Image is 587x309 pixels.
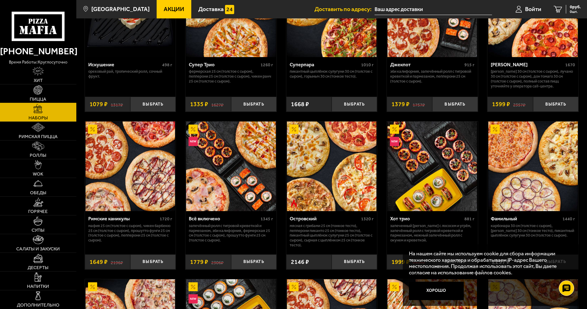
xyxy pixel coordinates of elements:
[130,97,176,112] button: Выбрать
[491,216,561,222] div: Фамильный
[314,6,375,12] span: Доставить по адресу:
[290,223,374,248] p: Мясная с грибами 25 см (тонкое тесто), Пепперони Пиканто 25 см (тонкое тесто), Пикантный цыплёнок...
[390,216,463,222] div: Хот трио
[33,172,43,176] span: WOK
[88,282,97,292] img: Акционный
[130,254,176,269] button: Выбрать
[391,259,410,265] span: 1999 ₽
[19,134,58,139] span: Римская пицца
[361,62,374,68] span: 1010 г
[111,101,123,107] s: 1317 ₽
[332,97,377,112] button: Выбрать
[290,62,360,68] div: Суперпара
[332,254,377,269] button: Выбрать
[286,122,377,211] a: АкционныйОстрое блюдоОстровский
[88,216,158,222] div: Римские каникулы
[513,101,525,107] s: 2357 ₽
[16,247,60,251] span: Салаты и закуски
[225,5,234,14] img: 15daf4d41897b9f0e9f617042186c801.svg
[30,97,46,102] span: Пицца
[387,122,478,211] a: АкционныйНовинкаХот трио
[533,97,578,112] button: Выбрать
[391,101,410,107] span: 1379 ₽
[261,62,273,68] span: 1260 г
[88,62,161,68] div: Искушение
[189,216,259,222] div: Всё включено
[491,69,575,89] p: [PERSON_NAME] 30 см (толстое с сыром), Лучано 30 см (толстое с сыром), Дон Томаго 30 см (толстое ...
[91,6,150,12] span: [GEOGRAPHIC_DATA]
[189,69,273,84] p: Фермерская 25 см (толстое с сыром), Пепперони 25 см (толстое с сыром), Чикен Ранч 25 см (толстое ...
[289,199,299,208] img: Острое блюдо
[30,153,46,158] span: Роллы
[387,122,477,211] img: Хот трио
[211,101,223,107] s: 1627 ₽
[464,216,475,222] span: 881 г
[186,122,276,211] img: Всё включено
[198,6,224,12] span: Доставка
[90,101,108,107] span: 1079 ₽
[361,216,374,222] span: 1320 г
[490,125,500,134] img: Акционный
[570,5,581,9] span: 0 руб.
[189,282,198,292] img: Акционный
[413,101,425,107] s: 1757 ₽
[85,122,176,211] a: АкционныйРимские каникулы
[290,216,360,222] div: Островский
[189,62,259,68] div: Супер Трио
[17,303,59,307] span: Дополнительно
[32,228,44,233] span: Супы
[287,122,376,211] img: Островский
[492,101,510,107] span: 1599 ₽
[28,209,48,214] span: Горячее
[487,122,578,211] a: АкционныйФамильный
[30,191,46,195] span: Обеды
[28,265,48,270] span: Десерты
[375,4,492,15] input: Ваш адрес доставки
[160,216,172,222] span: 1720 г
[291,259,309,265] span: 2146 ₽
[488,122,578,211] img: Фамильный
[409,250,569,276] p: На нашем сайте мы используем cookie для сбора информации технического характера и обрабатываем IP...
[231,254,276,269] button: Выбрать
[390,62,463,68] div: Джекпот
[390,69,475,84] p: Эби Калифорния, Запечённый ролл с тигровой креветкой и пармезаном, Пепперони 25 см (толстое с сыр...
[164,6,184,12] span: Акции
[491,62,564,68] div: [PERSON_NAME]
[491,223,575,238] p: Карбонара 30 см (толстое с сыром), [PERSON_NAME] 30 см (тонкое тесто), Пикантный цыплёнок сулугун...
[289,282,299,292] img: Акционный
[432,97,478,112] button: Выбрать
[189,294,198,303] img: Новинка
[231,97,276,112] button: Выбрать
[562,216,575,222] span: 1440 г
[185,122,276,211] a: АкционныйНовинкаВсё включено
[464,62,475,68] span: 915 г
[390,282,399,292] img: Акционный
[290,69,374,79] p: Пикантный цыплёнок сулугуни 30 см (толстое с сыром), Горыныч 30 см (тонкое тесто).
[390,125,399,134] img: Акционный
[27,284,49,289] span: Напитки
[88,223,173,243] p: Мафия 25 см (толстое с сыром), Чикен Барбекю 25 см (толстое с сыром), Прошутто Фунги 25 см (толст...
[189,223,273,243] p: Запечённый ролл с тигровой креветкой и пармезаном, Эби Калифорния, Фермерская 25 см (толстое с сы...
[289,125,299,134] img: Акционный
[211,259,223,265] s: 2306 ₽
[88,69,173,79] p: Ореховый рай, Тропический ролл, Сочный фрукт.
[90,259,108,265] span: 1649 ₽
[565,62,575,68] span: 1670
[189,125,198,134] img: Акционный
[291,101,309,107] span: 1668 ₽
[29,116,48,120] span: Наборы
[409,282,464,300] button: Хорошо
[86,122,175,211] img: Римские каникулы
[88,125,97,134] img: Акционный
[390,223,475,243] p: Запеченный [PERSON_NAME] с лососем и угрём, Запечённый ролл с тигровой креветкой и пармезаном, Не...
[162,62,172,68] span: 498 г
[390,137,399,146] img: Новинка
[34,78,43,83] span: Хит
[525,6,541,12] span: Войти
[111,259,123,265] s: 2196 ₽
[570,10,581,14] span: 0 шт.
[261,216,273,222] span: 1345 г
[190,101,208,107] span: 1335 ₽
[190,259,208,265] span: 1779 ₽
[189,137,198,146] img: Новинка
